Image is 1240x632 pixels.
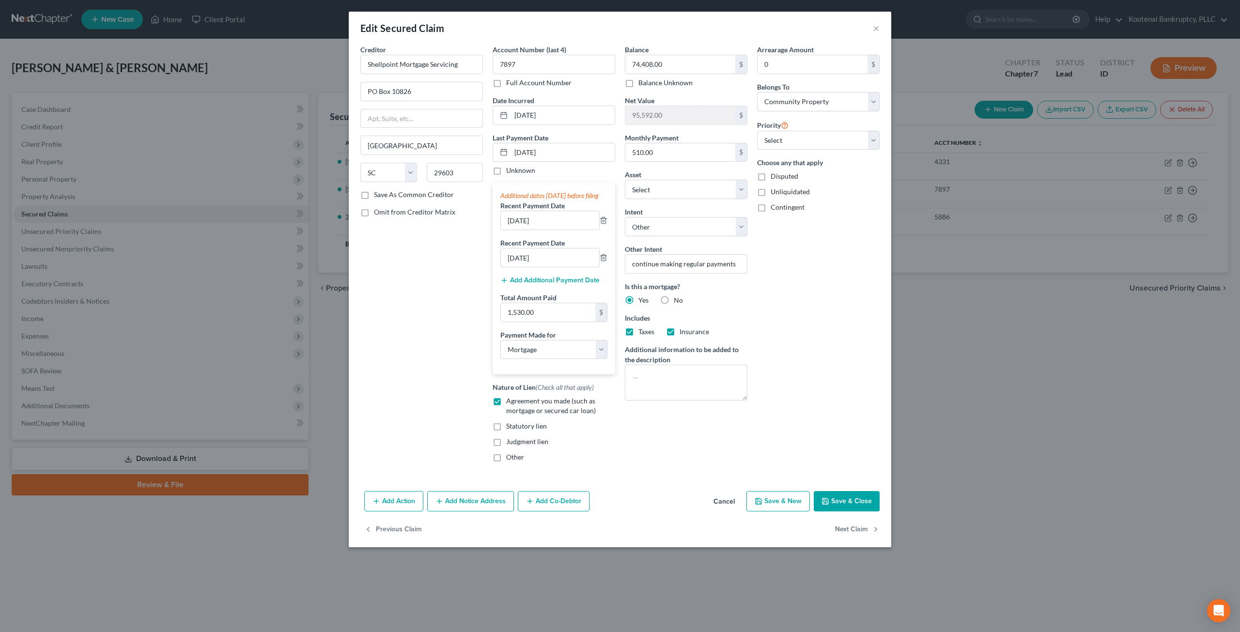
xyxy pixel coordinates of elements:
button: Next Claim [835,519,880,540]
button: Add Action [364,491,423,511]
label: Balance [625,45,649,55]
button: × [873,22,880,34]
label: Is this a mortgage? [625,281,747,292]
div: Additional dates [DATE] before filing [500,191,607,200]
span: (Check all that apply) [536,383,594,391]
button: Add Notice Address [427,491,514,511]
span: Belongs To [757,83,790,91]
label: Recent Payment Date [500,200,565,211]
button: Add Additional Payment Date [500,277,600,284]
div: $ [735,55,747,74]
label: Unknown [506,166,535,175]
button: Save & New [746,491,810,511]
label: Nature of Lien [493,382,594,392]
label: Full Account Number [506,78,572,88]
label: Account Number (last 4) [493,45,566,55]
input: XXXX [493,55,615,74]
input: Specify... [625,254,747,274]
span: Unliquidated [771,187,810,196]
span: Asset [625,170,641,179]
span: Creditor [360,46,386,54]
label: Other Intent [625,244,662,254]
label: Save As Common Creditor [374,190,454,200]
button: Save & Close [814,491,880,511]
label: Total Amount Paid [500,293,557,303]
input: Enter city... [361,136,482,154]
input: Apt, Suite, etc... [361,109,482,128]
input: -- [501,211,599,230]
span: Disputed [771,172,798,180]
label: Intent [625,207,643,217]
span: Yes [638,296,649,304]
input: 0.00 [758,55,868,74]
label: Recent Payment Date [500,238,565,248]
button: Add Co-Debtor [518,491,589,511]
input: Enter address... [361,82,482,101]
label: Choose any that apply [757,157,880,168]
label: Includes [625,313,747,323]
input: 0.00 [501,303,595,322]
div: Edit Secured Claim [360,21,444,35]
span: Omit from Creditor Matrix [374,208,455,216]
button: Previous Claim [364,519,422,540]
input: -- [501,248,599,267]
input: Enter zip... [427,163,483,182]
input: 0.00 [625,55,735,74]
span: Taxes [638,327,654,336]
label: Last Payment Date [493,133,548,143]
span: No [674,296,683,304]
label: Monthly Payment [625,133,679,143]
input: 0.00 [625,106,735,124]
input: MM/DD/YYYY [511,106,615,124]
label: Priority [757,119,789,131]
span: Insurance [680,327,709,336]
div: $ [735,106,747,124]
span: Agreement you made (such as mortgage or secured car loan) [506,397,596,415]
span: Judgment lien [506,437,548,446]
button: Cancel [706,492,743,511]
div: $ [868,55,879,74]
label: Arrearage Amount [757,45,814,55]
input: 0.00 [625,143,735,162]
span: Other [506,453,524,461]
span: Statutory lien [506,422,547,430]
span: Contingent [771,203,805,211]
label: Payment Made for [500,330,556,340]
label: Balance Unknown [638,78,693,88]
input: MM/DD/YYYY [511,143,615,162]
div: $ [735,143,747,162]
label: Additional information to be added to the description [625,344,747,365]
div: Open Intercom Messenger [1207,599,1230,622]
div: $ [595,303,607,322]
label: Net Value [625,95,654,106]
label: Date Incurred [493,95,534,106]
input: Search creditor by name... [360,55,483,74]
